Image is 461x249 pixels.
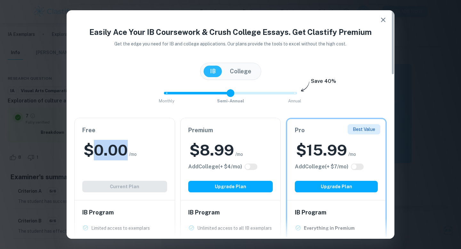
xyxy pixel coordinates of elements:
h6: Pro [295,126,378,135]
h6: Premium [188,126,273,135]
span: Annual [288,99,301,103]
button: Upgrade Plan [295,181,378,192]
span: /mo [235,151,243,158]
h2: $ 15.99 [296,140,347,160]
span: /mo [348,151,356,158]
h6: Save 40% [311,77,336,88]
button: College [223,66,258,77]
h6: IB Program [295,208,378,217]
h4: Easily Ace Your IB Coursework & Crush College Essays. Get Clastify Premium [74,26,387,38]
button: Upgrade Plan [188,181,273,192]
span: /mo [129,151,137,158]
button: IB [204,66,222,77]
h2: $ 8.99 [190,140,234,160]
span: Monthly [159,99,174,103]
img: subscription-arrow.svg [301,81,310,92]
h6: Free [82,126,167,135]
p: Get the edge you need for IB and college applications. Our plans provide the tools to excel witho... [106,40,356,47]
h2: $ 0.00 [84,140,128,160]
h6: IB Program [188,208,273,217]
h6: IB Program [82,208,167,217]
span: Semi-Annual [217,99,244,103]
h6: Click to see all the additional College features. [295,163,348,171]
h6: Click to see all the additional College features. [188,163,242,171]
p: Best Value [353,126,375,133]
